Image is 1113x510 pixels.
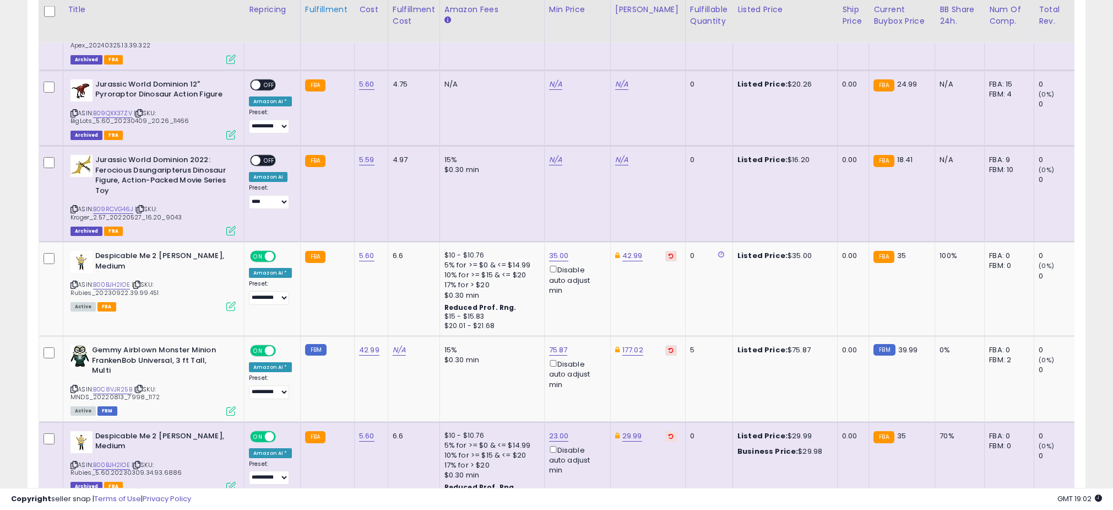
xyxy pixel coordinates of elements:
[989,155,1025,165] div: FBA: 9
[737,345,788,355] b: Listed Price:
[615,3,681,15] div: [PERSON_NAME]
[444,470,536,480] div: $0.30 min
[737,446,798,457] b: Business Price:
[444,79,536,89] div: N/A
[989,251,1025,261] div: FBA: 0
[690,79,724,89] div: 0
[70,227,102,236] span: Listings that have been deleted from Seller Central
[274,252,292,261] span: OFF
[1039,365,1083,375] div: 0
[249,448,292,458] div: Amazon AI *
[249,460,292,485] div: Preset:
[249,374,292,399] div: Preset:
[11,493,51,504] strong: Copyright
[444,291,536,300] div: $0.30 min
[549,444,602,476] div: Disable auto adjust min
[305,79,325,92] small: FBA
[260,80,278,89] span: OFF
[873,3,930,26] div: Current Buybox Price
[1039,356,1054,364] small: (0%)
[1039,431,1083,441] div: 0
[444,270,536,280] div: 10% for >= $15 & <= $20
[444,155,536,165] div: 15%
[737,250,788,261] b: Listed Price:
[70,79,93,101] img: 41pyt+nYj+L._SL40_.jpg
[70,460,182,477] span: | SKU: Rubies_5.60.20230309.34.93.6886
[690,251,724,261] div: 0
[70,302,96,312] span: All listings currently available for purchase on Amazon
[1039,99,1083,109] div: 0
[897,431,906,441] span: 35
[1039,3,1079,26] div: Total Rev.
[70,406,96,416] span: All listings currently available for purchase on Amazon
[393,345,406,356] a: N/A
[549,79,562,90] a: N/A
[615,79,628,90] a: N/A
[143,493,191,504] a: Privacy Policy
[444,260,536,270] div: 5% for >= $0 & <= $14.99
[93,109,132,118] a: B09QXX37ZV
[989,355,1025,365] div: FBM: 2
[898,345,918,355] span: 39.99
[359,345,379,356] a: 42.99
[1039,165,1054,174] small: (0%)
[989,345,1025,355] div: FBA: 0
[70,131,102,140] span: Listings that have been deleted from Seller Central
[737,447,829,457] div: $29.98
[737,79,829,89] div: $20.26
[249,268,292,278] div: Amazon AI *
[690,431,724,441] div: 0
[393,431,431,441] div: 6.6
[444,321,536,331] div: $20.01 - $21.68
[70,431,93,453] img: 31-ja-DNDOL._SL40_.jpg
[622,431,642,442] a: 29.99
[93,205,133,214] a: B09RCVG46J
[249,109,292,133] div: Preset:
[70,205,182,221] span: | SKU: Kroger_2.57_20220527_16.20_9043
[95,251,229,274] b: Despicable Me 2 [PERSON_NAME], Medium
[251,432,265,441] span: ON
[989,165,1025,175] div: FBM: 10
[97,406,117,416] span: FBM
[444,251,536,260] div: $10 - $10.76
[940,251,976,261] div: 100%
[1039,271,1083,281] div: 0
[305,251,325,263] small: FBA
[95,79,229,103] b: Jurassic World Dominion 12" Pyroraptor Dinosaur Action Figure
[897,79,917,89] span: 24.99
[1039,90,1054,99] small: (0%)
[549,358,602,390] div: Disable auto adjust min
[1039,345,1083,355] div: 0
[393,155,431,165] div: 4.97
[549,154,562,165] a: N/A
[444,460,536,470] div: 17% for > $20
[11,494,191,504] div: seller snap | |
[690,345,724,355] div: 5
[70,251,236,310] div: ASIN:
[842,3,864,26] div: Ship Price
[359,154,374,165] a: 5.59
[251,346,265,356] span: ON
[104,131,123,140] span: FBA
[690,155,724,165] div: 0
[444,165,536,175] div: $0.30 min
[249,172,287,182] div: Amazon AI
[615,154,628,165] a: N/A
[897,250,906,261] span: 35
[95,155,229,198] b: Jurassic World Dominion 2022: Ferocious Dsungaripterus Dinosaur Figure, Action-Packed Movie Serie...
[737,431,829,441] div: $29.99
[444,303,517,312] b: Reduced Prof. Rng.
[444,15,451,25] small: Amazon Fees.
[873,344,895,356] small: FBM
[842,155,860,165] div: 0.00
[737,431,788,441] b: Listed Price:
[94,493,141,504] a: Terms of Use
[70,55,102,65] span: Listings that have been deleted from Seller Central
[842,345,860,355] div: 0.00
[873,155,894,167] small: FBA
[70,155,236,234] div: ASIN:
[274,432,292,441] span: OFF
[305,344,327,356] small: FBM
[737,79,788,89] b: Listed Price:
[1039,175,1083,185] div: 0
